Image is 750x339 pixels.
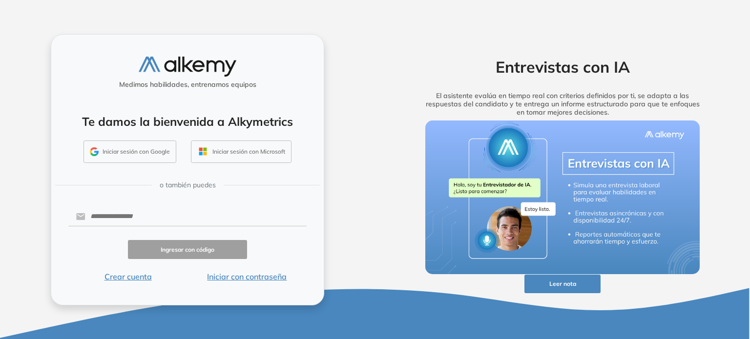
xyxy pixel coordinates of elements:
img: img-more-info [425,120,700,275]
button: Iniciar con contraseña [187,271,307,282]
h5: El asistente evalúa en tiempo real con criterios definidos por ti, se adapta a las respuestas del... [410,92,715,116]
button: Leer nota [524,275,601,294]
h4: Te damos la bienvenida a Alkymetrics [64,115,311,129]
h2: Entrevistas con IA [410,58,715,76]
button: Iniciar sesión con Microsoft [191,140,292,163]
img: GMAIL_ICON [90,147,99,156]
button: Crear cuenta [68,271,187,282]
img: OUTLOOK_ICON [197,146,208,157]
button: Ingresar con código [128,240,247,259]
h5: Medimos habilidades, entrenamos equipos [55,80,320,89]
div: Widget de chat [575,226,750,339]
span: o también puedes [160,180,216,190]
iframe: Chat Widget [575,226,750,339]
button: Iniciar sesión con Google [83,140,176,163]
img: logo-alkemy [139,57,236,77]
